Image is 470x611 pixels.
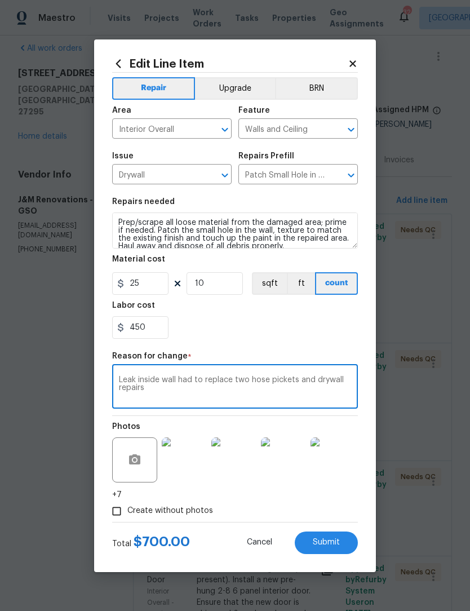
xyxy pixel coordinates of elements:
[238,152,294,160] h5: Repairs Prefill
[217,167,233,183] button: Open
[112,536,190,550] div: Total
[119,376,351,400] textarea: Leak inside wall had to replace two hose pickets and drywall repairs
[275,77,358,100] button: BRN
[112,255,165,263] h5: Material cost
[195,77,276,100] button: Upgrade
[112,57,348,70] h2: Edit Line Item
[112,352,188,360] h5: Reason for change
[343,167,359,183] button: Open
[112,107,131,114] h5: Area
[112,198,175,206] h5: Repairs needed
[343,122,359,138] button: Open
[112,489,122,501] span: +7
[229,532,290,554] button: Cancel
[112,152,134,160] h5: Issue
[247,538,272,547] span: Cancel
[252,272,287,295] button: sqft
[315,272,358,295] button: count
[134,535,190,548] span: $ 700.00
[112,77,195,100] button: Repair
[217,122,233,138] button: Open
[238,107,270,114] h5: Feature
[313,538,340,547] span: Submit
[112,423,140,431] h5: Photos
[112,302,155,309] h5: Labor cost
[295,532,358,554] button: Submit
[127,505,213,517] span: Create without photos
[287,272,315,295] button: ft
[112,212,358,249] textarea: Prep/scrape all loose material from the damaged area; prime if needed. Patch the small hole in th...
